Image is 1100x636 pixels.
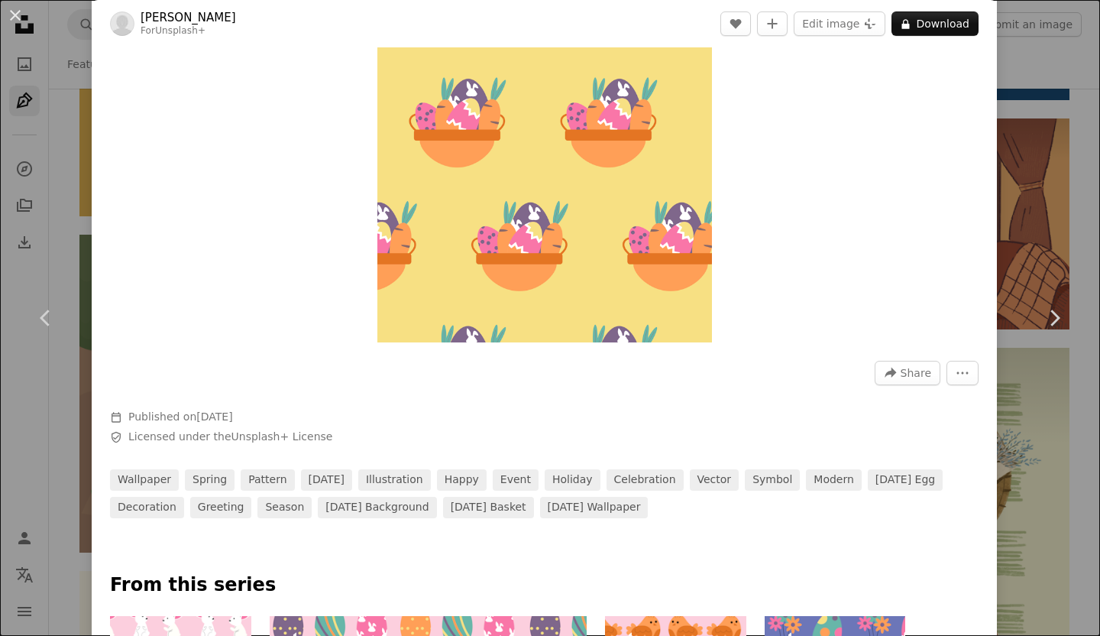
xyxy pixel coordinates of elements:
[690,469,739,491] a: vector
[141,25,236,37] div: For
[257,497,312,518] a: season
[110,11,134,36] img: Go to Nils Fonzy's profile
[794,11,885,36] button: Edit image
[545,469,600,491] a: holiday
[757,11,788,36] button: Add to Collection
[241,469,294,491] a: pattern
[540,497,649,518] a: [DATE] wallpaper
[437,469,487,491] a: happy
[875,361,940,385] button: Share this image
[1008,245,1100,391] a: Next
[128,410,233,423] span: Published on
[745,469,800,491] a: symbol
[301,469,352,491] a: [DATE]
[607,469,684,491] a: celebration
[318,497,436,518] a: [DATE] background
[155,25,205,36] a: Unsplash+
[806,469,862,491] a: modern
[901,362,931,385] span: Share
[720,11,751,36] button: Like
[868,469,943,491] a: [DATE] egg
[493,469,539,491] a: event
[196,410,232,423] time: February 10, 2025 at 3:04:38 PM GMT+3
[128,430,332,445] span: Licensed under the
[110,573,979,598] p: From this series
[358,469,431,491] a: illustration
[891,11,979,36] button: Download
[141,10,236,25] a: [PERSON_NAME]
[443,497,534,518] a: [DATE] basket
[946,361,979,385] button: More Actions
[190,497,252,518] a: greeting
[110,469,179,491] a: wallpaper
[110,497,184,518] a: decoration
[185,469,235,491] a: spring
[231,430,333,443] a: Unsplash+ License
